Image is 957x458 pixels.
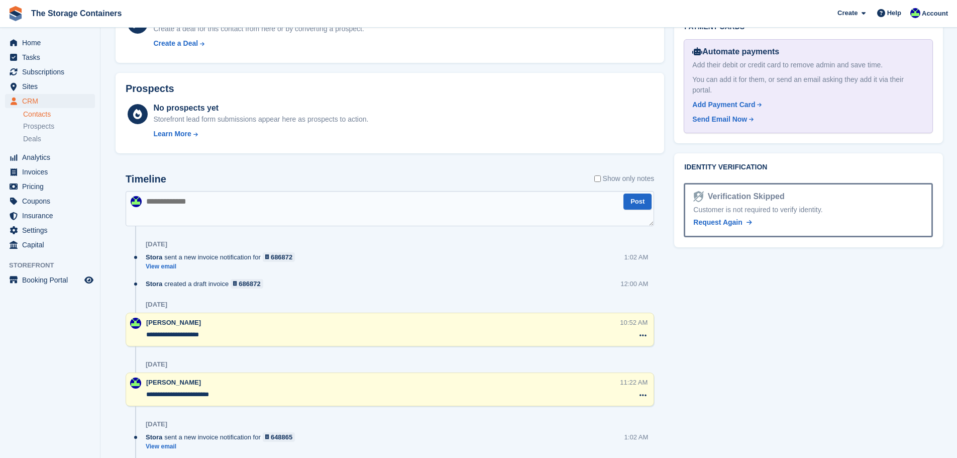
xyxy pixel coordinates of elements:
a: 648865 [263,432,295,442]
span: CRM [22,94,82,108]
a: Contacts [23,110,95,119]
div: 686872 [239,279,260,289]
a: menu [5,165,95,179]
span: Account [922,9,948,19]
a: Create a Deal [153,38,364,49]
a: menu [5,65,95,79]
a: 686872 [231,279,263,289]
div: sent a new invoice notification for [146,252,300,262]
img: Stacy Williams [130,318,141,329]
span: Coupons [22,194,82,208]
div: Learn More [153,129,191,139]
div: [DATE] [146,301,167,309]
div: Send Email Now [692,114,747,125]
div: [DATE] [146,240,167,248]
div: Create a Deal [153,38,198,49]
a: Prospects [23,121,95,132]
img: Identity Verification Ready [693,191,703,202]
span: Create [837,8,858,18]
a: Add Payment Card [692,100,920,110]
a: Request Again [693,217,752,228]
a: The Storage Containers [27,5,126,22]
span: Home [22,36,82,50]
a: menu [5,223,95,237]
div: created a draft invoice [146,279,268,289]
span: [PERSON_NAME] [146,379,201,386]
a: menu [5,50,95,64]
label: Show only notes [594,173,655,184]
span: Capital [22,238,82,252]
span: Booking Portal [22,273,82,287]
span: Stora [146,252,162,262]
span: Tasks [22,50,82,64]
span: Pricing [22,179,82,194]
a: menu [5,238,95,252]
div: sent a new invoice notification for [146,432,300,442]
div: 686872 [271,252,292,262]
a: View email [146,262,300,271]
div: Automate payments [692,46,924,58]
input: Show only notes [594,173,601,184]
a: Deals [23,134,95,144]
a: menu [5,94,95,108]
div: [DATE] [146,420,167,428]
div: Storefront lead form submissions appear here as prospects to action. [153,114,368,125]
span: [PERSON_NAME] [146,319,201,326]
img: stora-icon-8386f47178a22dfd0bd8f6a31ec36ba5ce8667c1dd55bd0f319d3a0aa187defe.svg [8,6,23,21]
div: Customer is not required to verify identity. [693,205,923,215]
a: Preview store [83,274,95,286]
span: Stora [146,432,162,442]
div: You can add it for them, or send an email asking they add it via their portal. [692,74,924,96]
div: [DATE] [146,360,167,369]
div: Verification Skipped [704,191,785,203]
a: menu [5,273,95,287]
span: Storefront [9,260,100,270]
a: View email [146,442,300,451]
div: 12:00 AM [620,279,648,289]
div: 1:02 AM [624,252,649,262]
span: Sites [22,79,82,94]
button: Post [623,194,652,210]
div: Create a deal for this contact from here or by converting a prospect. [153,24,364,34]
a: menu [5,194,95,208]
div: 11:22 AM [620,378,648,387]
div: 1:02 AM [624,432,649,442]
a: menu [5,150,95,164]
span: Insurance [22,209,82,223]
h2: Prospects [126,83,174,95]
img: Stacy Williams [910,8,920,18]
a: 686872 [263,252,295,262]
img: Stacy Williams [131,196,142,207]
span: Prospects [23,122,54,131]
div: Add their debit or credit card to remove admin and save time. [692,60,924,70]
span: Subscriptions [22,65,82,79]
div: 648865 [271,432,292,442]
a: menu [5,36,95,50]
span: Settings [22,223,82,237]
h2: Timeline [126,173,166,185]
a: Learn More [153,129,368,139]
a: menu [5,209,95,223]
span: Request Again [693,218,742,226]
div: Add Payment Card [692,100,755,110]
span: Deals [23,134,41,144]
h2: Identity verification [684,163,933,171]
span: Analytics [22,150,82,164]
span: Help [887,8,901,18]
div: 10:52 AM [620,318,648,327]
img: Stacy Williams [130,378,141,389]
a: menu [5,179,95,194]
span: Stora [146,279,162,289]
div: No prospects yet [153,102,368,114]
span: Invoices [22,165,82,179]
a: menu [5,79,95,94]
